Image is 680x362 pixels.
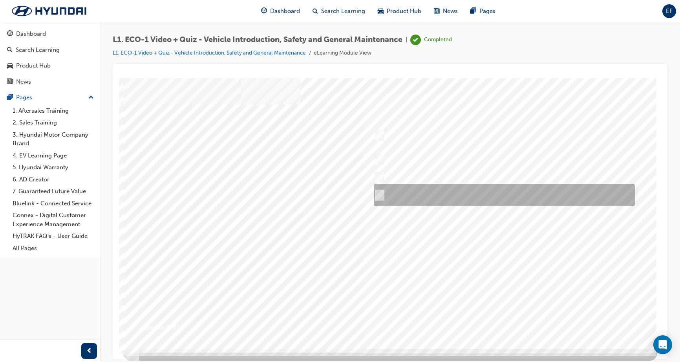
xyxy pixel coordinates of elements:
a: 7. Guaranteed Future Value [9,185,97,197]
a: 6. AD Creator [9,174,97,186]
div: Completed [424,36,452,44]
a: Connex - Digital Customer Experience Management [9,209,97,230]
span: news-icon [434,6,440,16]
a: All Pages [9,242,97,254]
span: car-icon [378,6,384,16]
span: EF [666,7,673,16]
a: Product Hub [3,59,97,73]
span: prev-icon [86,346,92,356]
span: learningRecordVerb_COMPLETE-icon [410,35,421,45]
span: Pages [479,7,495,16]
a: 5. Hyundai Warranty [9,161,97,174]
span: news-icon [7,79,13,86]
div: Search Learning [16,46,60,55]
span: Search Learning [321,7,365,16]
a: Dashboard [3,27,97,41]
a: Search Learning [3,43,97,57]
span: pages-icon [470,6,476,16]
span: Dashboard [270,7,300,16]
span: pages-icon [7,94,13,101]
span: News [443,7,458,16]
span: car-icon [7,62,13,69]
div: Question 8 of 10 [24,243,72,255]
li: eLearning Module View [314,49,371,58]
div: Open Intercom Messenger [653,335,672,354]
a: 2. Sales Training [9,117,97,129]
button: Pages [3,90,97,105]
a: search-iconSearch Learning [306,3,371,19]
span: guage-icon [261,6,267,16]
a: news-iconNews [428,3,464,19]
div: News [16,77,31,86]
a: guage-iconDashboard [255,3,306,19]
a: L1. ECO-1 Video + Quiz - Vehicle Introduction, Safety and General Maintenance [113,49,306,56]
button: EF [662,4,676,18]
span: up-icon [88,93,94,103]
span: search-icon [313,6,318,16]
img: Trak [4,3,94,19]
a: car-iconProduct Hub [371,3,428,19]
div: Dashboard [16,29,46,38]
span: Product Hub [387,7,421,16]
span: L1. ECO-1 Video + Quiz - Vehicle Introduction, Safety and General Maintenance [113,35,402,44]
a: 3. Hyundai Motor Company Brand [9,129,97,150]
span: search-icon [7,47,13,54]
a: HyTRAK FAQ's - User Guide [9,230,97,242]
div: Product Hub [16,61,51,70]
div: Pages [16,93,32,102]
button: DashboardSearch LearningProduct HubNews [3,25,97,90]
a: 1. Aftersales Training [9,105,97,117]
a: pages-iconPages [464,3,502,19]
span: | [406,35,407,44]
a: News [3,75,97,89]
span: guage-icon [7,31,13,38]
a: 4. EV Learning Page [9,150,97,162]
a: Bluelink - Connected Service [9,197,97,210]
